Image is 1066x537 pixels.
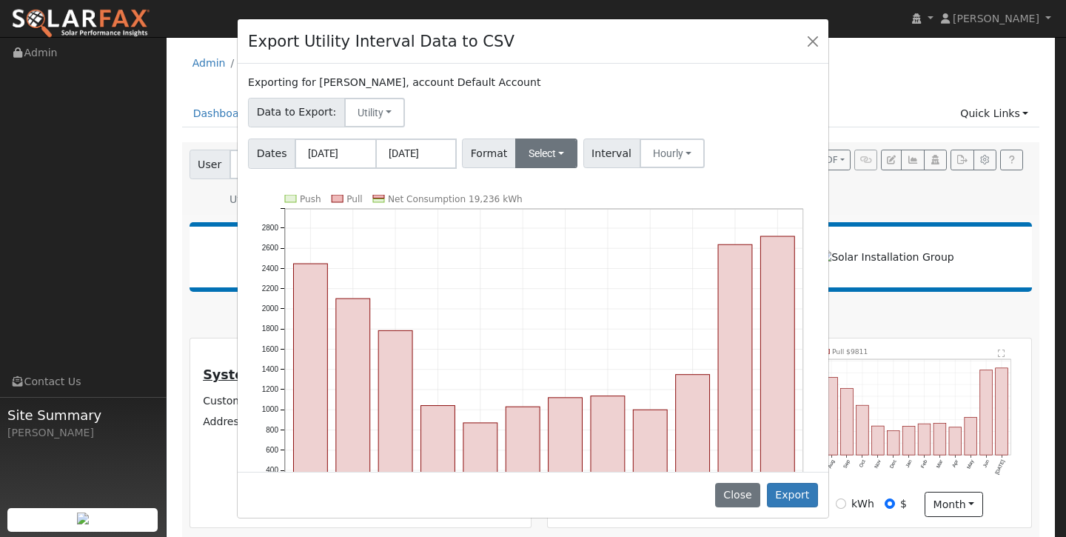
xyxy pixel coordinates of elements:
[591,396,625,510] rect: onclick=""
[761,236,795,511] rect: onclick=""
[388,194,523,204] text: Net Consumption 19,236 kWh
[266,446,278,454] text: 600
[248,139,295,169] span: Dates
[515,139,578,168] button: Select
[262,344,279,353] text: 1600
[248,98,345,127] span: Data to Export:
[676,374,710,510] rect: onclick=""
[336,298,370,510] rect: onclick=""
[294,264,328,511] rect: onclick=""
[767,483,818,508] button: Export
[463,423,497,511] rect: onclick=""
[802,30,823,51] button: Close
[262,284,279,293] text: 2200
[462,139,516,168] span: Format
[300,194,321,204] text: Push
[262,324,279,333] text: 1800
[266,466,278,474] text: 400
[262,405,279,413] text: 1000
[549,398,583,511] rect: onclick=""
[378,330,412,510] rect: onclick=""
[718,244,752,510] rect: onclick=""
[421,405,455,510] rect: onclick=""
[248,75,540,90] label: Exporting for [PERSON_NAME], account Default Account
[262,304,279,313] text: 2000
[715,483,760,508] button: Close
[633,410,667,510] rect: onclick=""
[262,244,279,252] text: 2600
[583,139,640,168] span: Interval
[506,407,540,510] rect: onclick=""
[262,385,279,393] text: 1200
[344,98,406,127] button: Utility
[262,264,279,272] text: 2400
[346,194,362,204] text: Pull
[640,139,705,168] button: Hourly
[262,224,279,232] text: 2800
[266,426,278,434] text: 800
[248,30,514,53] h4: Export Utility Interval Data to CSV
[262,365,279,373] text: 1400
